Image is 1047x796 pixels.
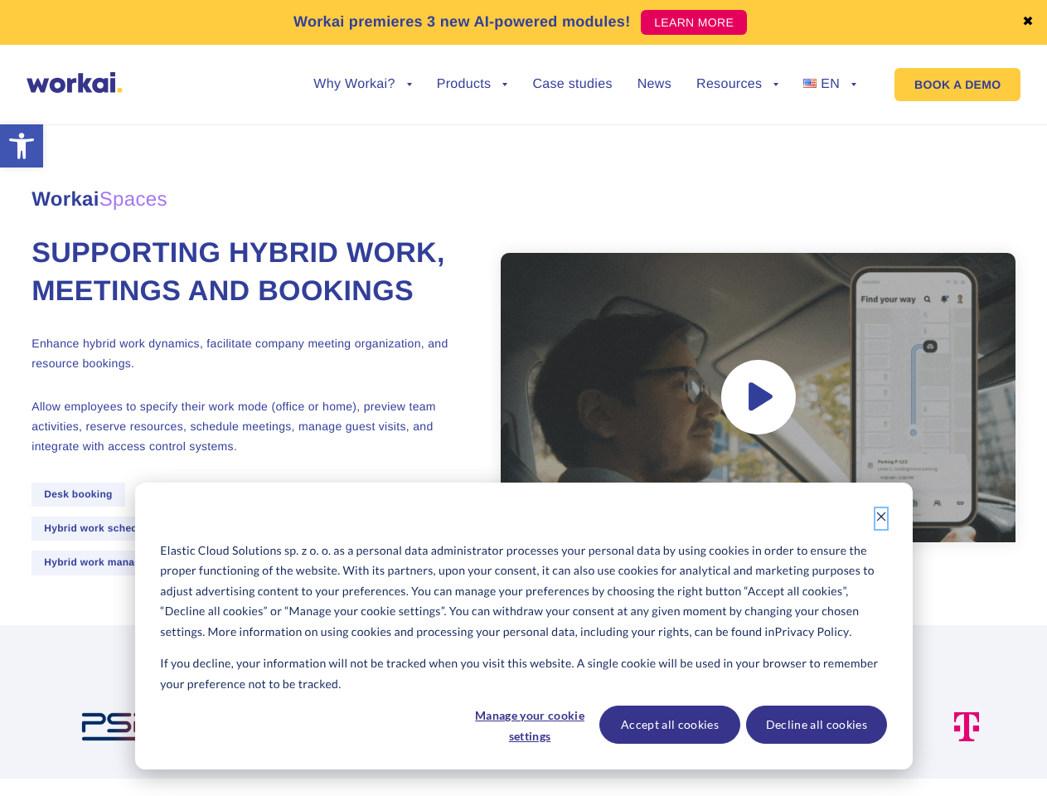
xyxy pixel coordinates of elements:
p: If you decline, your information will not be tracked when you visit this website. A single cookie... [160,653,886,694]
div: Cookie banner [135,483,913,769]
a: BOOK A DEMO [894,68,1020,101]
span: Conference room reservations [139,483,316,507]
p: Enhance hybrid work dynamics, facilitate company meeting organization, and resource bookings. [32,333,461,373]
button: Accept all cookies [599,706,740,744]
p: Workai premieres 3 new AI-powered modules! [293,11,631,33]
span: EN [821,77,840,91]
button: Manage your cookie settings [466,706,594,744]
button: Dismiss cookie banner [875,508,887,529]
span: Desk booking [32,483,125,507]
h2: More than 100 fast-growing enterprises trust Workai [64,663,984,682]
a: News [637,78,671,91]
button: Decline all cookies [746,706,887,744]
em: Spaces [99,188,167,211]
h1: Supporting hybrid work, meetings and bookings [32,235,461,311]
p: Allow employees to specify their work mode (office or home), preview team activities, reserve res... [32,396,461,456]
a: LEARN MORE [641,10,747,35]
a: Products [437,78,508,91]
a: Resources [696,78,778,91]
a: ✖ [1022,16,1034,29]
span: Hybrid work management [32,551,184,575]
span: Workai [32,170,167,210]
a: Why Workai? [313,78,411,91]
a: Privacy Policy [775,622,850,643]
a: Case studies [532,78,612,91]
span: Hybrid work schedule [32,517,165,541]
p: Elastic Cloud Solutions sp. z o. o. as a personal data administrator processes your personal data... [160,541,886,643]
